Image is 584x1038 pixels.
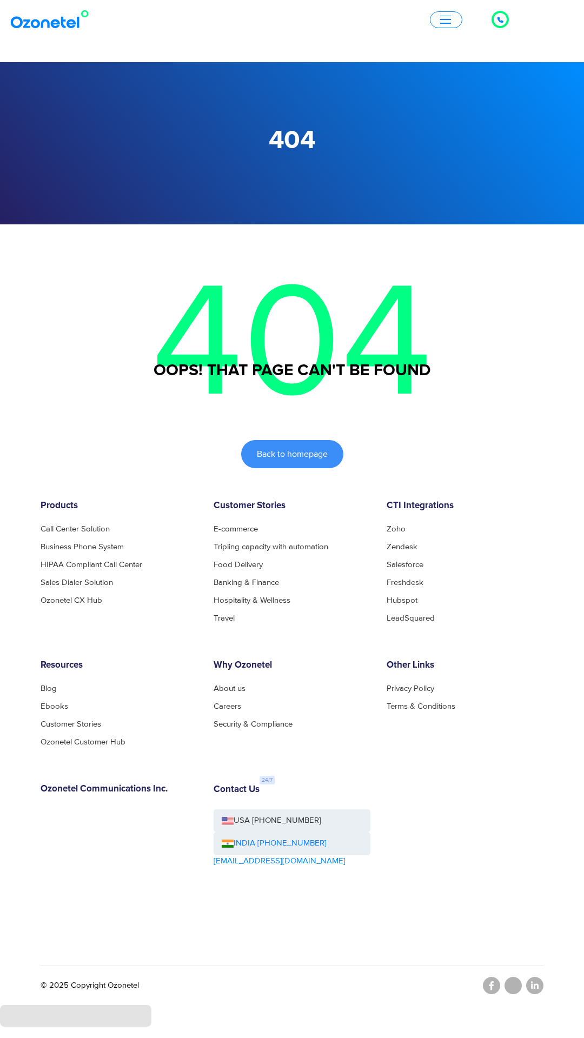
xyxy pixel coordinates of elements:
[214,596,290,604] a: Hospitality & Wellness
[41,738,125,746] a: Ozonetel Customer Hub
[214,684,245,693] a: About us
[41,501,197,511] h6: Products
[387,614,435,622] a: LeadSquared
[41,660,197,671] h6: Resources
[214,702,241,710] a: Careers
[214,578,279,587] a: Banking & Finance
[214,525,258,533] a: E-commerce
[241,440,343,468] a: Back to homepage
[222,817,234,825] img: us-flag.png
[41,784,197,795] h6: Ozonetel Communications Inc.
[222,840,234,848] img: ind-flag.png
[214,855,346,868] a: [EMAIL_ADDRESS][DOMAIN_NAME]
[41,126,543,156] h1: 404
[387,525,406,533] a: Zoho
[214,660,370,671] h6: Why Ozonetel
[214,720,293,728] a: Security & Compliance
[222,837,327,850] a: INDIA [PHONE_NUMBER]
[41,543,124,551] a: Business Phone System
[41,702,68,710] a: Ebooks
[257,450,328,458] span: Back to homepage
[387,561,423,569] a: Salesforce
[387,578,423,587] a: Freshdesk
[41,596,102,604] a: Ozonetel CX Hub
[214,501,370,511] h6: Customer Stories
[387,543,417,551] a: Zendesk
[41,525,110,533] a: Call Center Solution
[387,501,543,511] h6: CTI Integrations
[41,578,113,587] a: Sales Dialer Solution
[41,224,543,467] p: 404
[41,561,142,569] a: HIPAA Compliant Call Center
[214,543,328,551] a: Tripling capacity with automation
[214,809,370,833] a: USA [PHONE_NUMBER]
[387,660,543,671] h6: Other Links
[214,614,235,622] a: Travel
[41,360,543,381] h3: Oops! That page can't be found
[387,702,455,710] a: Terms & Conditions
[214,784,260,795] h6: Contact Us
[387,596,417,604] a: Hubspot
[41,684,57,693] a: Blog
[41,720,101,728] a: Customer Stories
[387,684,434,693] a: Privacy Policy
[214,561,263,569] a: Food Delivery
[41,980,139,992] p: © 2025 Copyright Ozonetel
